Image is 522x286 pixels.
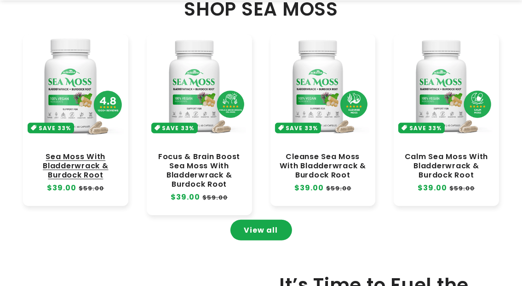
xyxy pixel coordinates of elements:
[280,152,367,180] a: Cleanse Sea Moss With Bladderwrack & Burdock Root
[23,34,499,215] ul: Slider
[403,152,490,180] a: Calm Sea Moss With Bladderwrack & Burdock Root
[156,152,243,189] a: Focus & Brain Boost Sea Moss With Bladderwrack & Burdock Root
[32,152,119,180] a: Sea Moss With Bladderwrack & Burdock Root
[230,220,292,240] a: View all products in the Sea Moss Capsules collection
